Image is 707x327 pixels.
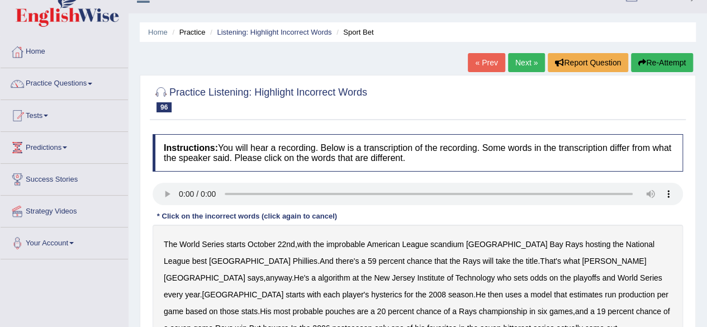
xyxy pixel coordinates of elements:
[602,273,615,282] b: and
[202,290,283,299] b: [GEOGRAPHIC_DATA]
[1,228,128,255] a: Your Account
[476,290,486,299] b: He
[525,257,538,266] b: title
[626,240,654,249] b: National
[164,290,183,299] b: every
[529,307,535,316] b: in
[185,290,200,299] b: year
[549,273,558,282] b: on
[292,307,323,316] b: probable
[307,290,321,299] b: with
[657,290,668,299] b: per
[1,36,128,64] a: Home
[563,257,580,266] b: what
[430,240,464,249] b: scandium
[496,257,510,266] b: take
[220,307,239,316] b: those
[1,68,128,96] a: Practice Questions
[265,273,291,282] b: anyway
[164,273,245,282] b: [GEOGRAPHIC_DATA]
[415,290,426,299] b: the
[156,102,172,112] span: 96
[371,290,402,299] b: hysterics
[325,307,355,316] b: pouches
[273,307,290,316] b: most
[540,257,561,266] b: That's
[326,240,365,249] b: improbable
[608,307,634,316] b: percent
[342,290,369,299] b: player's
[179,240,200,249] b: World
[508,53,545,72] a: Next »
[313,240,324,249] b: the
[361,273,372,282] b: the
[377,307,386,316] b: 20
[217,28,331,36] a: Listening: Highlight Incorrect Words
[618,290,654,299] b: production
[565,240,583,249] b: Rays
[1,164,128,192] a: Success Stories
[192,257,207,266] b: best
[248,240,276,249] b: October
[455,273,495,282] b: Technology
[548,53,628,72] button: Report Question
[164,307,183,316] b: game
[530,290,552,299] b: model
[549,307,573,316] b: games
[569,290,602,299] b: estimates
[434,257,447,266] b: that
[374,273,390,282] b: New
[169,27,205,37] li: Practice
[357,307,368,316] b: are
[459,307,477,316] b: Rays
[463,257,481,266] b: Rays
[466,240,548,249] b: [GEOGRAPHIC_DATA]
[320,257,334,266] b: And
[226,240,245,249] b: starts
[278,240,295,249] b: 22nd
[554,290,567,299] b: that
[549,240,563,249] b: Bay
[613,240,623,249] b: the
[378,257,405,266] b: percent
[1,132,128,160] a: Predictions
[1,100,128,128] a: Tests
[429,290,446,299] b: 2008
[538,307,547,316] b: six
[402,240,428,249] b: League
[293,257,317,266] b: Phillies
[407,257,432,266] b: chance
[318,273,350,282] b: algorithm
[444,307,450,316] b: of
[164,143,218,153] b: Instructions:
[585,240,610,249] b: hosting
[513,257,523,266] b: the
[530,273,547,282] b: odds
[631,53,693,72] button: Re-Attempt
[468,53,505,72] a: « Prev
[448,290,473,299] b: season
[449,257,460,266] b: the
[663,307,670,316] b: of
[488,290,503,299] b: then
[248,273,264,282] b: says
[404,290,413,299] b: for
[148,28,168,36] a: Home
[416,307,442,316] b: chance
[164,257,190,266] b: League
[640,273,662,282] b: Series
[618,273,638,282] b: World
[334,27,373,37] li: Sport Bet
[575,307,588,316] b: and
[505,290,522,299] b: uses
[202,240,224,249] b: Series
[153,84,367,112] h2: Practice Listening: Highlight Incorrect Words
[514,273,528,282] b: sets
[479,307,527,316] b: championship
[573,273,600,282] b: playoffs
[392,273,415,282] b: Jersey
[323,290,340,299] b: each
[497,273,511,282] b: who
[1,196,128,224] a: Strategy Videos
[153,211,341,221] div: * Click on the incorrect words (click again to cancel)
